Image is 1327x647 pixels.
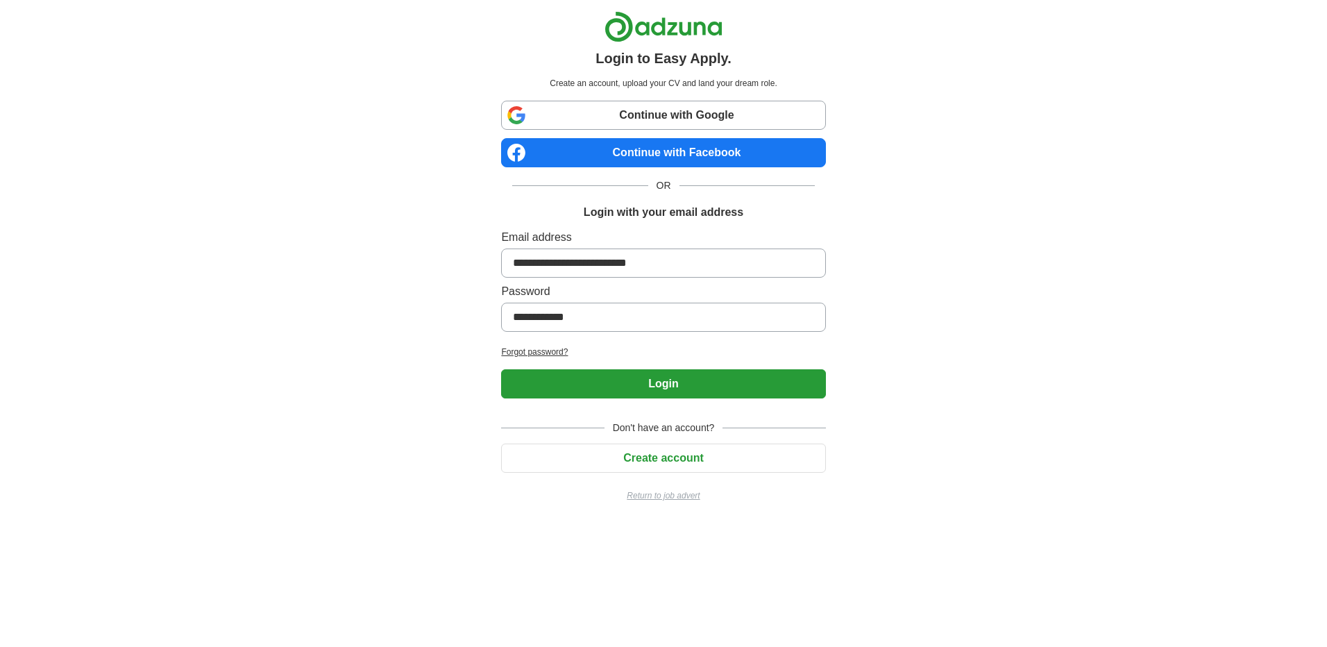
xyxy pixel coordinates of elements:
[605,421,723,435] span: Don't have an account?
[501,489,825,502] a: Return to job advert
[584,204,743,221] h1: Login with your email address
[605,11,722,42] img: Adzuna logo
[501,138,825,167] a: Continue with Facebook
[501,369,825,398] button: Login
[501,283,825,300] label: Password
[501,452,825,464] a: Create account
[501,229,825,246] label: Email address
[501,444,825,473] button: Create account
[501,101,825,130] a: Continue with Google
[595,48,732,69] h1: Login to Easy Apply.
[648,178,679,193] span: OR
[504,77,822,90] p: Create an account, upload your CV and land your dream role.
[501,346,825,358] a: Forgot password?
